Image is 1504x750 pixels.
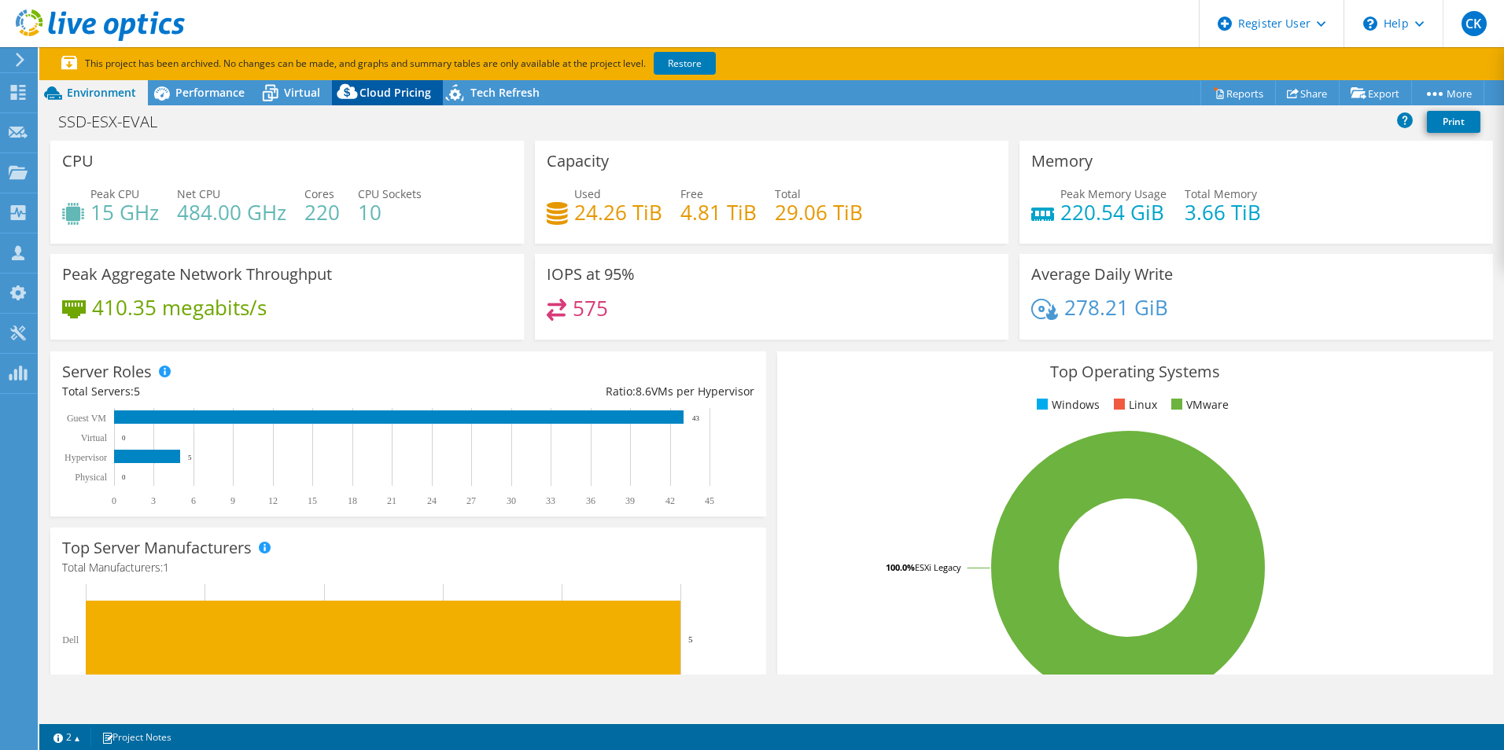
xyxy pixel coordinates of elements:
a: Share [1275,81,1340,105]
text: 3 [151,495,156,506]
h4: 484.00 GHz [177,204,286,221]
span: Peak CPU [90,186,139,201]
a: Restore [654,52,716,75]
span: Total Memory [1185,186,1257,201]
h3: Top Server Manufacturers [62,539,252,557]
h4: 24.26 TiB [574,204,662,221]
a: Reports [1200,81,1276,105]
text: 21 [387,495,396,506]
h3: Capacity [547,153,609,170]
a: Project Notes [90,727,182,747]
text: 6 [191,495,196,506]
text: 0 [112,495,116,506]
text: 12 [268,495,278,506]
span: Environment [67,85,136,100]
h4: 3.66 TiB [1185,204,1261,221]
text: 42 [665,495,675,506]
span: Free [680,186,703,201]
div: Total Servers: [62,383,408,400]
tspan: ESXi Legacy [915,561,961,573]
h4: 220.54 GiB [1060,204,1167,221]
h3: Memory [1031,153,1093,170]
text: 45 [705,495,714,506]
span: Virtual [284,85,320,100]
span: 8.6 [636,384,651,399]
h3: Average Daily Write [1031,266,1173,283]
text: 5 [188,454,192,461]
span: Cores [304,186,334,201]
text: 0 [122,473,126,481]
h4: 10 [358,204,422,221]
text: Physical [75,472,107,483]
h1: SSD-ESX-EVAL [51,113,182,131]
text: 27 [466,495,476,506]
text: 33 [546,495,555,506]
span: 1 [163,560,169,575]
text: 9 [230,495,235,506]
h4: 15 GHz [90,204,159,221]
text: 36 [586,495,595,506]
text: Guest VM [67,413,106,424]
span: Peak Memory Usage [1060,186,1167,201]
li: Windows [1033,396,1100,414]
a: Export [1339,81,1412,105]
h4: 278.21 GiB [1064,299,1168,316]
text: 39 [625,495,635,506]
text: 18 [348,495,357,506]
a: More [1411,81,1484,105]
h4: 4.81 TiB [680,204,757,221]
span: Net CPU [177,186,220,201]
text: 43 [692,414,700,422]
h4: 575 [573,300,608,317]
text: Virtual [81,432,108,443]
tspan: 100.0% [886,561,915,573]
span: 5 [134,384,140,399]
p: This project has been archived. No changes can be made, and graphs and summary tables are only av... [61,55,832,72]
span: CPU Sockets [358,186,422,201]
span: Performance [175,85,245,100]
text: Hypervisor [65,452,107,463]
text: 0 [122,434,126,442]
span: Tech Refresh [470,85,540,100]
h3: CPU [62,153,94,170]
div: Ratio: VMs per Hypervisor [408,383,754,400]
h3: Peak Aggregate Network Throughput [62,266,332,283]
h3: Server Roles [62,363,152,381]
span: Total [775,186,801,201]
h4: 29.06 TiB [775,204,863,221]
text: 5 [688,634,693,644]
text: 24 [427,495,437,506]
a: 2 [42,727,91,747]
text: 30 [507,495,516,506]
a: Print [1427,111,1480,133]
li: Linux [1110,396,1157,414]
svg: \n [1363,17,1377,31]
span: Cloud Pricing [359,85,431,100]
span: Used [574,186,601,201]
h4: 410.35 megabits/s [92,299,267,316]
h4: 220 [304,204,340,221]
h3: IOPS at 95% [547,266,635,283]
text: Dell [62,634,79,645]
h4: Total Manufacturers: [62,559,754,576]
li: VMware [1167,396,1229,414]
span: CK [1462,11,1487,36]
h3: Top Operating Systems [789,363,1481,381]
text: 15 [308,495,317,506]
